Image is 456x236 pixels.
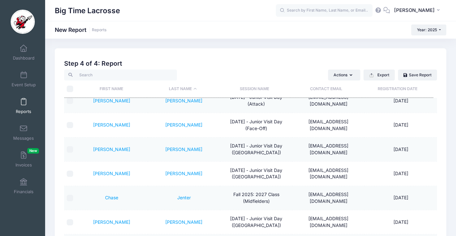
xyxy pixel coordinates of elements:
h1: Big Time Lacrosse [55,3,120,18]
a: Messages [8,121,39,144]
a: Chase [105,195,118,200]
span: Financials [14,189,34,194]
button: Year: 2025 [411,24,446,35]
td: [EMAIL_ADDRESS][DOMAIN_NAME] [292,186,364,210]
a: [PERSON_NAME] [93,219,130,225]
td: [DATE] - Junior Visit Day ([GEOGRAPHIC_DATA]) [220,162,292,186]
span: Year: 2025 [417,27,437,32]
td: [DATE] - Junior Visit Day ([GEOGRAPHIC_DATA]) [220,210,292,234]
span: Event Setup [12,82,36,88]
td: [EMAIL_ADDRESS][DOMAIN_NAME] [292,210,364,234]
span: Reports [16,109,31,114]
button: [PERSON_NAME] [390,3,446,18]
img: Big Time Lacrosse [11,10,35,34]
a: [PERSON_NAME] [165,98,202,103]
a: [PERSON_NAME] [165,171,202,176]
td: [DATE] [364,210,437,234]
a: [PERSON_NAME] [93,98,130,103]
a: Jenter [177,195,191,200]
td: [DATE] [364,162,437,186]
td: [EMAIL_ADDRESS][DOMAIN_NAME] [292,113,364,137]
td: [DATE] - Junior Visit Day (Face-Off) [220,113,292,137]
span: Dashboard [13,55,34,61]
th: Session Name: activate to sort column ascending [218,80,290,98]
a: [PERSON_NAME] [93,146,130,152]
td: Fall 2025: 2027 Class (Midfielders) [220,186,292,210]
span: [PERSON_NAME] [394,7,435,14]
td: [DATE] [364,186,437,210]
input: Search by First Name, Last Name, or Email... [276,4,373,17]
a: [PERSON_NAME] [93,171,130,176]
a: Event Setup [8,68,39,90]
td: [EMAIL_ADDRESS][DOMAIN_NAME] [292,137,364,162]
a: [PERSON_NAME] [165,219,202,225]
span: Invoices [15,162,32,168]
span: New [27,148,39,154]
td: [EMAIL_ADDRESS][DOMAIN_NAME] [292,162,364,186]
th: First Name: activate to sort column ascending [75,80,147,98]
td: [EMAIL_ADDRESS][DOMAIN_NAME] [292,89,364,113]
span: Messages [13,136,34,141]
a: Reports [8,95,39,117]
h1: New Report [55,26,107,33]
th: Contact Email: activate to sort column ascending [290,80,362,98]
a: [PERSON_NAME] [93,122,130,127]
td: [DATE] - Junior Visit Day (Attack) [220,89,292,113]
a: [PERSON_NAME] [165,146,202,152]
td: [DATE] [364,137,437,162]
h2: Step 4 of 4: Report [64,60,437,67]
a: InvoicesNew [8,148,39,171]
a: [PERSON_NAME] [165,122,202,127]
a: Reports [92,28,107,33]
td: [DATE] - Junior Visit Day ([GEOGRAPHIC_DATA]) [220,137,292,162]
a: Dashboard [8,41,39,64]
button: Export [364,70,395,80]
a: Save Report [398,70,437,80]
td: [DATE] [364,113,437,137]
th: Registration Date: activate to sort column ascending [362,80,433,98]
td: [DATE] [364,89,437,113]
a: Financials [8,175,39,197]
input: Search [64,70,177,80]
button: Actions [328,70,360,80]
th: Last Name: activate to sort column descending [147,80,218,98]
